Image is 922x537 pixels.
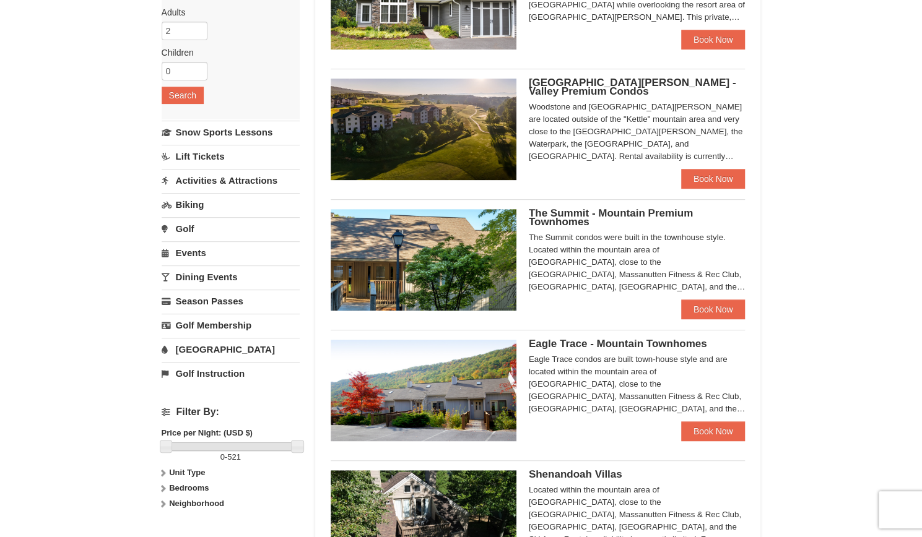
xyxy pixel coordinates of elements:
img: 19218983-1-9b289e55.jpg [331,340,516,441]
strong: Unit Type [169,468,205,477]
button: Search [162,87,204,104]
label: - [162,451,300,463]
div: Woodstone and [GEOGRAPHIC_DATA][PERSON_NAME] are located outside of the "Kettle" mountain area an... [529,101,746,163]
a: Dining Events [162,265,300,288]
span: Eagle Trace - Mountain Townhomes [529,338,707,350]
a: Events [162,241,300,264]
label: Adults [162,6,290,19]
img: 19219034-1-0eee7e00.jpg [331,209,516,311]
a: Golf [162,217,300,240]
span: Shenandoah Villas [529,468,622,480]
label: Children [162,46,290,59]
a: Book Now [681,421,746,441]
a: Season Passes [162,290,300,312]
div: The Summit condos were built in the townhouse style. Located within the mountain area of [GEOGRAP... [529,231,746,293]
a: Book Now [681,169,746,189]
a: Book Now [681,299,746,319]
a: Activities & Attractions [162,169,300,192]
a: [GEOGRAPHIC_DATA] [162,338,300,361]
span: The Summit - Mountain Premium Townhomes [529,207,693,228]
a: Golf Instruction [162,362,300,385]
strong: Price per Night: (USD $) [162,428,253,437]
div: Eagle Trace condos are built town-house style and are located within the mountain area of [GEOGRA... [529,353,746,415]
a: Biking [162,193,300,216]
span: 521 [227,452,241,462]
strong: Bedrooms [169,483,209,492]
span: [GEOGRAPHIC_DATA][PERSON_NAME] - Valley Premium Condos [529,77,736,97]
a: Golf Membership [162,314,300,337]
img: 19219041-4-ec11c166.jpg [331,79,516,180]
a: Snow Sports Lessons [162,121,300,144]
span: 0 [220,452,225,462]
a: Book Now [681,30,746,49]
strong: Neighborhood [169,499,224,508]
a: Lift Tickets [162,145,300,168]
h4: Filter By: [162,406,300,418]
